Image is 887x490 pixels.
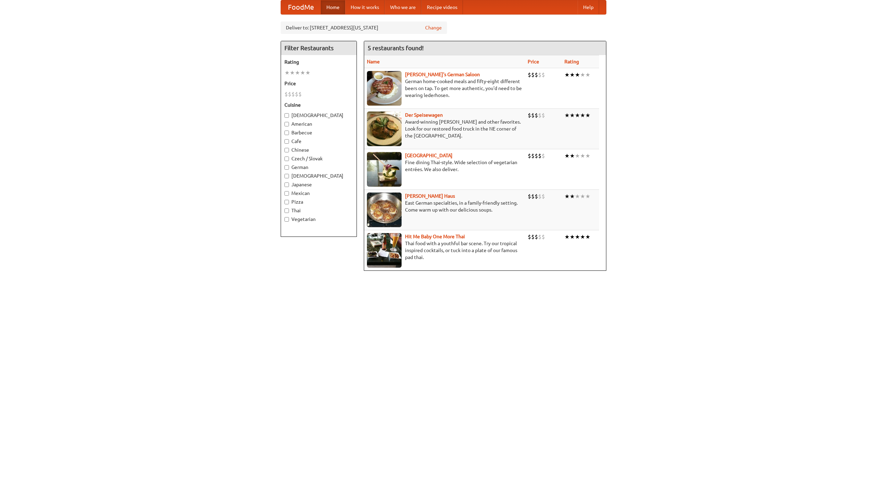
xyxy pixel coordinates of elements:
li: $ [535,152,538,160]
label: [DEMOGRAPHIC_DATA] [284,112,353,119]
li: ★ [585,193,590,200]
label: Vegetarian [284,216,353,223]
li: $ [542,71,545,79]
li: ★ [580,71,585,79]
li: $ [538,152,542,160]
label: Japanese [284,181,353,188]
input: Chinese [284,148,289,152]
input: [DEMOGRAPHIC_DATA] [284,174,289,178]
p: East German specialties, in a family-friendly setting. Come warm up with our delicious soups. [367,199,522,213]
input: Barbecue [284,131,289,135]
p: Fine dining Thai-style. Wide selection of vegetarian entrées. We also deliver. [367,159,522,173]
a: How it works [345,0,385,14]
li: ★ [585,71,590,79]
label: German [284,164,353,171]
h5: Cuisine [284,101,353,108]
a: Help [578,0,599,14]
li: ★ [575,152,580,160]
li: ★ [300,69,305,77]
li: $ [288,90,291,98]
li: $ [531,112,535,119]
li: ★ [575,71,580,79]
p: Award-winning [PERSON_NAME] and other favorites. Look for our restored food truck in the NE corne... [367,118,522,139]
div: Deliver to: [STREET_ADDRESS][US_STATE] [281,21,447,34]
label: Thai [284,207,353,214]
img: kohlhaus.jpg [367,193,402,227]
a: Der Speisewagen [405,112,443,118]
a: Price [528,59,539,64]
li: $ [542,233,545,241]
img: speisewagen.jpg [367,112,402,146]
a: Hit Me Baby One More Thai [405,234,465,239]
li: ★ [575,193,580,200]
li: ★ [580,112,585,119]
input: German [284,165,289,170]
li: ★ [564,112,570,119]
li: $ [535,112,538,119]
li: $ [531,193,535,200]
label: Chinese [284,146,353,153]
input: Thai [284,208,289,213]
li: $ [542,112,545,119]
ng-pluralize: 5 restaurants found! [368,45,424,51]
li: ★ [305,69,310,77]
li: ★ [580,193,585,200]
li: ★ [284,69,290,77]
li: ★ [580,152,585,160]
input: Cafe [284,139,289,144]
li: $ [538,71,542,79]
li: $ [284,90,288,98]
li: $ [542,152,545,160]
li: $ [538,233,542,241]
a: [PERSON_NAME] Haus [405,193,455,199]
label: [DEMOGRAPHIC_DATA] [284,172,353,179]
li: ★ [585,233,590,241]
li: $ [531,152,535,160]
h5: Rating [284,59,353,65]
li: $ [542,193,545,200]
li: ★ [570,193,575,200]
li: $ [528,71,531,79]
img: esthers.jpg [367,71,402,106]
li: $ [528,233,531,241]
li: ★ [585,112,590,119]
li: $ [535,193,538,200]
li: $ [538,193,542,200]
h5: Price [284,80,353,87]
li: ★ [570,71,575,79]
label: Barbecue [284,129,353,136]
li: ★ [575,112,580,119]
li: ★ [290,69,295,77]
a: Home [321,0,345,14]
li: ★ [295,69,300,77]
input: Mexican [284,191,289,196]
li: $ [298,90,302,98]
a: Name [367,59,380,64]
a: Rating [564,59,579,64]
li: ★ [585,152,590,160]
a: [GEOGRAPHIC_DATA] [405,153,453,158]
li: $ [291,90,295,98]
li: $ [528,193,531,200]
li: $ [531,233,535,241]
li: $ [531,71,535,79]
a: Change [425,24,442,31]
b: [PERSON_NAME]'s German Saloon [405,72,480,77]
li: $ [528,112,531,119]
img: satay.jpg [367,152,402,187]
label: Pizza [284,198,353,205]
img: babythai.jpg [367,233,402,268]
input: [DEMOGRAPHIC_DATA] [284,113,289,118]
li: ★ [564,233,570,241]
a: Recipe videos [421,0,463,14]
li: ★ [570,152,575,160]
input: Czech / Slovak [284,157,289,161]
label: American [284,121,353,127]
h4: Filter Restaurants [281,41,357,55]
p: Thai food with a youthful bar scene. Try our tropical inspired cocktails, or tuck into a plate of... [367,240,522,261]
p: German home-cooked meals and fifty-eight different beers on tap. To get more authentic, you'd nee... [367,78,522,99]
